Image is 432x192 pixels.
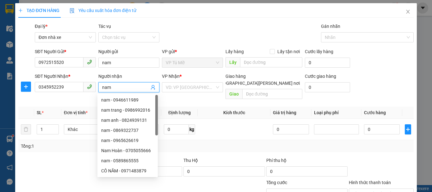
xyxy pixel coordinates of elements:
[225,74,246,79] span: Giao hàng
[68,125,105,134] span: Khác
[242,89,302,99] input: Dọc đường
[183,158,198,163] span: Thu Hộ
[39,33,92,42] span: Đơn nhà xe
[97,115,158,125] div: nam anh - 0824939131
[305,82,350,92] input: Cước giao hàng
[405,124,411,134] button: plus
[213,80,302,87] span: [GEOGRAPHIC_DATA][PERSON_NAME] nơi
[162,48,223,55] div: VP gửi
[87,59,92,65] span: phone
[275,48,302,55] span: Lấy tận nơi
[312,107,361,119] th: Loại phụ phí
[101,147,154,154] div: Nam Hoàn - 0705055666
[305,58,350,68] input: Cước lấy hàng
[405,9,410,14] span: close
[101,157,154,164] div: nam - 0589865555
[97,95,158,105] div: nam - 0946611989
[70,8,136,13] span: Yêu cầu xuất hóa đơn điện tử
[101,96,154,103] div: nam - 0946611989
[321,24,340,29] label: Gán nhãn
[266,180,287,185] span: Tổng cước
[97,135,158,146] div: nam - 0965626619
[399,3,417,21] button: Close
[35,24,47,29] span: Đại lý
[168,110,191,115] span: Định lượng
[162,74,180,79] span: VP Nhận
[101,137,154,144] div: nam - 0965626619
[98,73,159,80] div: Người nhận
[98,24,111,29] label: Tác vụ
[21,84,31,89] span: plus
[21,143,167,150] div: Tổng: 1
[225,57,240,67] span: Lấy
[97,166,158,176] div: CÔ NĂM - 0971483879
[21,82,31,92] button: plus
[21,124,31,134] button: delete
[223,110,245,115] span: Kích thước
[101,107,154,114] div: nam trang - 0986992016
[364,110,386,115] span: Cước hàng
[166,58,219,67] span: VP Tú Mỡ
[305,74,336,79] label: Cước giao hàng
[87,84,92,89] span: phone
[35,73,96,80] div: SĐT Người Nhận
[225,89,242,99] span: Giao
[273,124,309,134] input: 0
[151,85,156,90] span: user-add
[273,110,296,115] span: Giá trị hàng
[97,105,158,115] div: nam trang - 0986992016
[405,127,411,132] span: plus
[35,48,96,55] div: SĐT Người Gửi
[18,8,23,13] span: plus
[101,117,154,124] div: nam anh - 0824939131
[101,167,154,174] div: CÔ NĂM - 0971483879
[64,110,88,115] span: Đơn vị tính
[101,127,154,134] div: nam - 0869322737
[266,157,348,166] div: Phí thu hộ
[240,57,302,67] input: Dọc đường
[70,8,75,13] img: icon
[97,125,158,135] div: nam - 0869322737
[97,146,158,156] div: Nam Hoàn - 0705055666
[97,156,158,166] div: nam - 0589865555
[18,8,59,13] span: TẠO ĐƠN HÀNG
[189,124,195,134] span: kg
[349,180,391,185] label: Hình thức thanh toán
[37,110,42,115] span: SL
[98,48,159,55] div: Người gửi
[225,49,244,54] span: Lấy hàng
[305,49,333,54] label: Cước lấy hàng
